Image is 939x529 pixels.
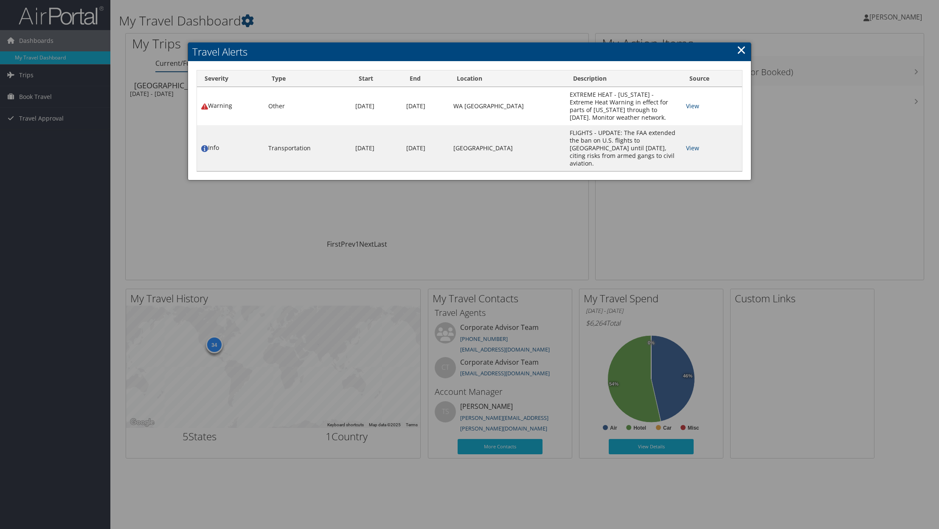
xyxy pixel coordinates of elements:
a: View [686,144,699,152]
th: Start: activate to sort column ascending [351,70,402,87]
th: End: activate to sort column ascending [402,70,449,87]
td: [DATE] [402,125,449,171]
h2: Travel Alerts [188,42,751,61]
td: Warning [197,87,264,125]
th: Source [682,70,742,87]
td: [DATE] [351,87,402,125]
img: alert-flat-solid-info.png [201,145,208,152]
td: Transportation [264,125,351,171]
th: Type: activate to sort column ascending [264,70,351,87]
td: [DATE] [351,125,402,171]
td: EXTREME HEAT - [US_STATE] - Extreme Heat Warning in effect for parts of [US_STATE] through to [DA... [565,87,682,125]
td: Other [264,87,351,125]
td: [DATE] [402,87,449,125]
img: alert-flat-solid-warning.png [201,103,208,110]
a: Close [737,41,746,58]
a: View [686,102,699,110]
td: [GEOGRAPHIC_DATA] [449,125,565,171]
td: FLIGHTS - UPDATE: The FAA extended the ban on U.S. flights to [GEOGRAPHIC_DATA] until [DATE], cit... [565,125,682,171]
th: Severity: activate to sort column ascending [197,70,264,87]
td: Info [197,125,264,171]
th: Description [565,70,682,87]
td: WA [GEOGRAPHIC_DATA] [449,87,565,125]
th: Location [449,70,565,87]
